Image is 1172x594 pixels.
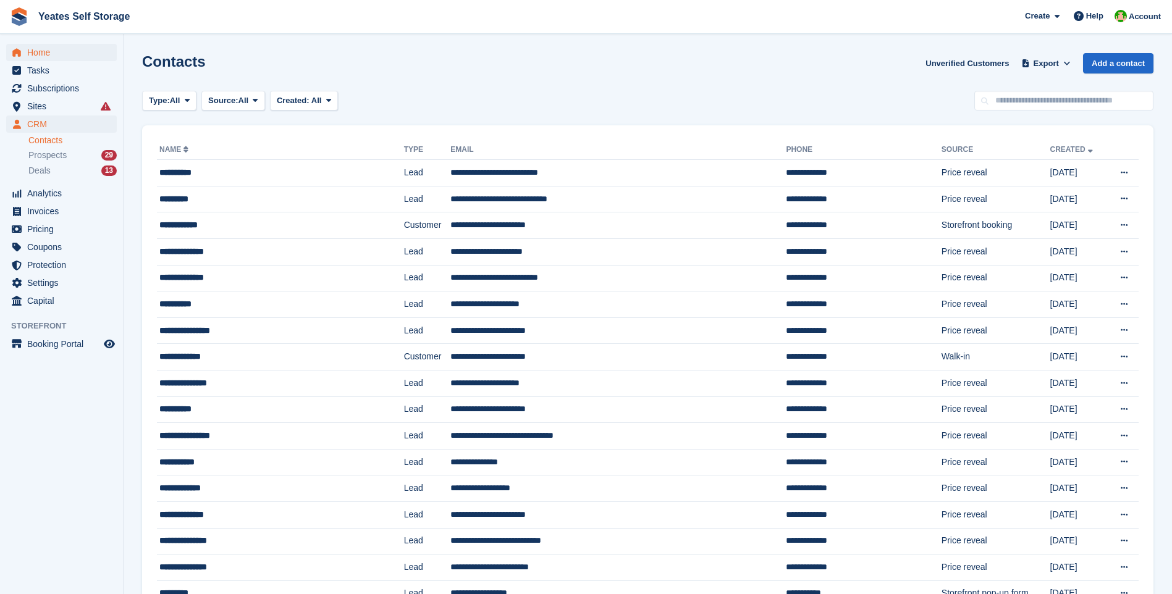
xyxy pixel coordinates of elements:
[404,370,451,396] td: Lead
[27,44,101,61] span: Home
[33,6,135,27] a: Yeates Self Storage
[1050,212,1107,239] td: [DATE]
[1050,160,1107,186] td: [DATE]
[6,185,117,202] a: menu
[1050,554,1107,581] td: [DATE]
[1050,449,1107,475] td: [DATE]
[27,220,101,238] span: Pricing
[1050,396,1107,423] td: [DATE]
[101,150,117,161] div: 29
[27,80,101,97] span: Subscriptions
[404,317,451,344] td: Lead
[6,335,117,353] a: menu
[28,165,51,177] span: Deals
[6,256,117,274] a: menu
[1050,238,1107,265] td: [DATE]
[404,265,451,291] td: Lead
[10,7,28,26] img: stora-icon-8386f47178a22dfd0bd8f6a31ec36ba5ce8667c1dd55bd0f319d3a0aa187defe.svg
[942,212,1050,239] td: Storefront booking
[786,140,941,160] th: Phone
[404,528,451,554] td: Lead
[1050,423,1107,450] td: [DATE]
[1129,10,1161,23] span: Account
[942,370,1050,396] td: Price reveal
[404,238,451,265] td: Lead
[942,317,1050,344] td: Price reveal
[170,94,180,107] span: All
[1050,317,1107,344] td: [DATE]
[101,165,117,176] div: 13
[1050,145,1095,154] a: Created
[142,53,206,70] h1: Contacts
[942,396,1050,423] td: Price reveal
[6,44,117,61] a: menu
[11,320,123,332] span: Storefront
[942,501,1050,528] td: Price reveal
[1050,291,1107,318] td: [DATE]
[6,115,117,133] a: menu
[404,212,451,239] td: Customer
[6,292,117,309] a: menu
[27,203,101,220] span: Invoices
[942,238,1050,265] td: Price reveal
[1034,57,1059,70] span: Export
[1019,53,1073,73] button: Export
[6,274,117,291] a: menu
[27,98,101,115] span: Sites
[6,80,117,97] a: menu
[149,94,170,107] span: Type:
[942,423,1050,450] td: Price reveal
[27,185,101,202] span: Analytics
[942,186,1050,212] td: Price reveal
[28,149,117,162] a: Prospects 29
[101,101,111,111] i: Smart entry sync failures have occurred
[1050,528,1107,554] td: [DATE]
[27,62,101,79] span: Tasks
[404,291,451,318] td: Lead
[27,292,101,309] span: Capital
[201,91,265,111] button: Source: All
[270,91,338,111] button: Created: All
[450,140,786,160] th: Email
[27,274,101,291] span: Settings
[1050,186,1107,212] td: [DATE]
[942,449,1050,475] td: Price reveal
[1025,10,1050,22] span: Create
[942,528,1050,554] td: Price reveal
[6,98,117,115] a: menu
[942,554,1050,581] td: Price reveal
[1083,53,1153,73] a: Add a contact
[404,344,451,370] td: Customer
[1115,10,1127,22] img: Angela Field
[404,396,451,423] td: Lead
[27,238,101,256] span: Coupons
[6,238,117,256] a: menu
[238,94,249,107] span: All
[404,554,451,581] td: Lead
[942,265,1050,291] td: Price reveal
[404,186,451,212] td: Lead
[921,53,1014,73] a: Unverified Customers
[159,145,191,154] a: Name
[404,475,451,502] td: Lead
[404,423,451,450] td: Lead
[404,501,451,528] td: Lead
[404,160,451,186] td: Lead
[28,135,117,146] a: Contacts
[1050,370,1107,396] td: [DATE]
[6,203,117,220] a: menu
[1050,501,1107,528] td: [DATE]
[1086,10,1103,22] span: Help
[28,149,67,161] span: Prospects
[6,62,117,79] a: menu
[27,335,101,353] span: Booking Portal
[1050,475,1107,502] td: [DATE]
[311,96,322,105] span: All
[142,91,196,111] button: Type: All
[277,96,310,105] span: Created:
[28,164,117,177] a: Deals 13
[102,337,117,351] a: Preview store
[6,220,117,238] a: menu
[942,344,1050,370] td: Walk-in
[27,256,101,274] span: Protection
